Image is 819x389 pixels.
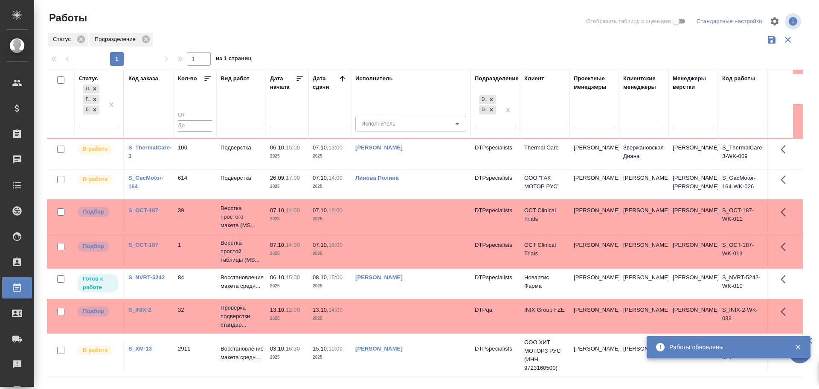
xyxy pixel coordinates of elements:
[623,74,664,91] div: Клиентские менеджеры
[775,237,796,257] button: Здесь прячутся важные кнопки
[178,120,212,131] input: До
[470,340,520,370] td: DTPspecialists
[77,345,119,356] div: Исполнитель выполняет работу
[619,202,668,232] td: [PERSON_NAME]
[475,74,519,83] div: Подразделение
[470,202,520,232] td: DTPspecialists
[221,304,261,329] p: Проверка подверстки стандар...
[77,143,119,155] div: Исполнитель выполняет работу
[270,307,286,313] p: 13.10,
[221,273,261,290] p: Восстановление макета средн...
[174,139,216,169] td: 100
[270,353,304,362] p: 2025
[313,215,347,223] p: 2025
[673,206,714,215] p: [PERSON_NAME]
[82,84,100,94] div: Подбор, Готов к работе, В работе
[569,237,619,266] td: [PERSON_NAME]
[313,249,347,258] p: 2025
[174,170,216,199] td: 614
[79,74,98,83] div: Статус
[313,175,328,181] p: 07.10,
[789,343,807,351] button: Закрыть
[286,144,300,151] p: 15:00
[619,170,668,199] td: [PERSON_NAME]
[270,182,304,191] p: 2025
[569,340,619,370] td: [PERSON_NAME]
[128,274,165,281] a: S_NVRT-5242
[313,314,347,323] p: 2025
[694,15,764,28] div: split button
[619,340,668,370] td: [PERSON_NAME]
[524,306,565,314] p: INIX Group FZE
[77,306,119,317] div: Можно подбирать исполнителей
[619,301,668,331] td: [PERSON_NAME]
[128,345,152,352] a: S_XM-13
[82,105,100,115] div: Подбор, Готов к работе, В работе
[673,241,714,249] p: [PERSON_NAME]
[270,215,304,223] p: 2025
[569,139,619,169] td: [PERSON_NAME]
[313,242,328,248] p: 07.10,
[286,274,300,281] p: 15:00
[90,33,153,47] div: Подразделение
[270,345,286,352] p: 03.10,
[524,174,565,191] p: ООО "ГАК МОТОР РУС"
[77,206,119,218] div: Можно подбирать исполнителей
[764,11,785,32] span: Настроить таблицу
[524,338,565,372] p: ООО ХИТ МОТОРЗ РУС (ИНН 9723160500)
[718,139,767,169] td: S_ThermalCare-3-WK-009
[83,307,104,316] p: Подбор
[270,175,286,181] p: 26.09,
[174,202,216,232] td: 39
[775,202,796,222] button: Здесь прячутся важные кнопки
[313,353,347,362] p: 2025
[355,345,403,352] a: [PERSON_NAME]
[286,242,300,248] p: 14:00
[718,269,767,299] td: S_NVRT-5242-WK-010
[569,301,619,331] td: [PERSON_NAME]
[83,242,104,251] p: Подбор
[216,53,252,66] span: из 1 страниц
[470,237,520,266] td: DTPspecialists
[722,74,755,83] div: Код работы
[328,345,343,352] p: 10:00
[775,170,796,190] button: Здесь прячутся важные кнопки
[270,144,286,151] p: 06.10,
[174,269,216,299] td: 84
[221,239,261,264] p: Верстка простой таблицы (MS...
[775,139,796,160] button: Здесь прячутся важные кнопки
[178,74,197,83] div: Кол-во
[569,202,619,232] td: [PERSON_NAME]
[47,11,87,25] span: Работы
[270,207,286,214] p: 07.10,
[718,237,767,266] td: S_OCT-187-WK-013
[764,32,780,48] button: Сохранить фильтры
[673,74,714,91] div: Менеджеры верстки
[270,242,286,248] p: 07.10,
[313,345,328,352] p: 15.10,
[313,307,328,313] p: 13.10,
[221,174,261,182] p: Подверстка
[328,242,343,248] p: 16:00
[313,182,347,191] p: 2025
[479,105,487,114] div: DTPspecialists
[718,170,767,199] td: S_GacMotor-164-WK-026
[83,346,107,354] p: В работе
[355,175,399,181] a: Линова Полина
[619,269,668,299] td: [PERSON_NAME]
[174,301,216,331] td: 32
[128,307,151,313] a: S_INIX-2
[53,35,74,44] p: Статус
[524,143,565,152] p: Thermal Care
[470,269,520,299] td: DTPspecialists
[83,85,90,94] div: Подбор
[83,208,104,216] p: Подбор
[355,144,403,151] a: [PERSON_NAME]
[48,33,88,47] div: Статус
[221,74,250,83] div: Вид работ
[270,152,304,161] p: 2025
[313,74,338,91] div: Дата сдачи
[478,94,497,105] div: DTPqa, DTPspecialists
[221,143,261,152] p: Подверстка
[479,95,487,104] div: DTPqa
